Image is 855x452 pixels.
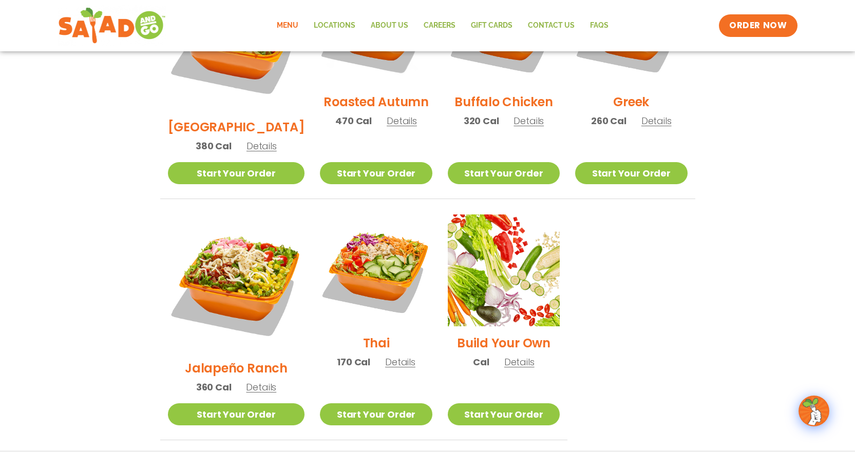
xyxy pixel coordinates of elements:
span: Cal [473,355,489,369]
span: 170 Cal [337,355,370,369]
a: Start Your Order [168,403,305,425]
h2: [GEOGRAPHIC_DATA] [168,118,305,136]
a: Start Your Order [448,162,560,184]
a: Contact Us [520,14,582,37]
h2: Thai [363,334,390,352]
h2: Roasted Autumn [324,93,429,111]
a: Start Your Order [320,403,432,425]
a: Careers [416,14,463,37]
a: Start Your Order [448,403,560,425]
span: ORDER NOW [729,19,787,32]
img: new-SAG-logo-768×292 [58,5,166,46]
h2: Build Your Own [457,334,550,352]
span: 360 Cal [196,380,232,394]
a: Start Your Order [320,162,432,184]
span: Details [246,140,277,152]
a: About Us [363,14,416,37]
a: GIFT CARDS [463,14,520,37]
span: Details [385,356,415,368]
img: Product photo for Build Your Own [448,214,560,326]
a: Locations [306,14,363,37]
span: 380 Cal [196,139,232,153]
a: Menu [269,14,306,37]
span: 470 Cal [335,114,372,128]
span: 260 Cal [591,114,626,128]
span: Details [514,114,544,127]
h2: Jalapeño Ranch [185,359,288,377]
span: Details [641,114,672,127]
a: ORDER NOW [719,14,797,37]
span: Details [504,356,535,368]
span: Details [387,114,417,127]
h2: Greek [613,93,649,111]
img: wpChatIcon [800,397,828,425]
a: FAQs [582,14,616,37]
img: Product photo for Thai Salad [320,214,432,326]
a: Start Your Order [168,162,305,184]
span: 320 Cal [464,114,499,128]
h2: Buffalo Chicken [454,93,553,111]
span: Details [246,381,276,394]
a: Start Your Order [575,162,687,184]
img: Product photo for Jalapeño Ranch Salad [168,214,305,351]
nav: Menu [269,14,616,37]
